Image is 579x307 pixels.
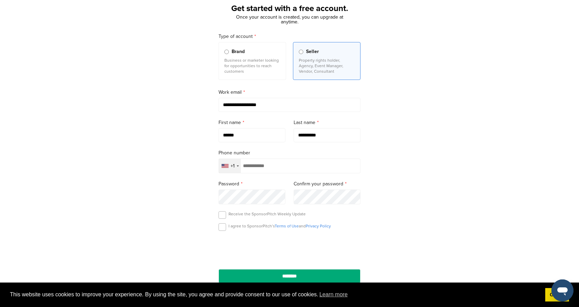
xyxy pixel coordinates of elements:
a: learn more about cookies [318,289,349,300]
iframe: Button to launch messaging window [551,279,573,301]
label: Confirm your password [294,180,360,188]
div: +1 [231,164,235,168]
label: Type of account [219,33,360,40]
p: Receive the SponsorPitch Weekly Update [228,211,306,217]
a: Privacy Policy [306,224,331,228]
h1: Get started with a free account. [210,2,369,15]
p: Business or marketer looking for opportunities to reach customers [224,58,280,74]
input: Brand Business or marketer looking for opportunities to reach customers [224,50,229,54]
label: Phone number [219,149,360,157]
div: Selected country [219,159,241,173]
iframe: reCAPTCHA [250,239,329,259]
span: Seller [306,48,319,55]
span: This website uses cookies to improve your experience. By using the site, you agree and provide co... [10,289,540,300]
a: Terms of Use [275,224,299,228]
label: Last name [294,119,360,126]
label: First name [219,119,285,126]
label: Password [219,180,285,188]
span: Brand [232,48,245,55]
p: I agree to SponsorPitch’s and [228,223,331,229]
label: Work email [219,89,360,96]
input: Seller Property rights holder, Agency, Event Manager, Vendor, Consultant [299,50,303,54]
span: Once your account is created, you can upgrade at anytime. [236,14,343,25]
a: dismiss cookie message [545,288,569,302]
p: Property rights holder, Agency, Event Manager, Vendor, Consultant [299,58,355,74]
